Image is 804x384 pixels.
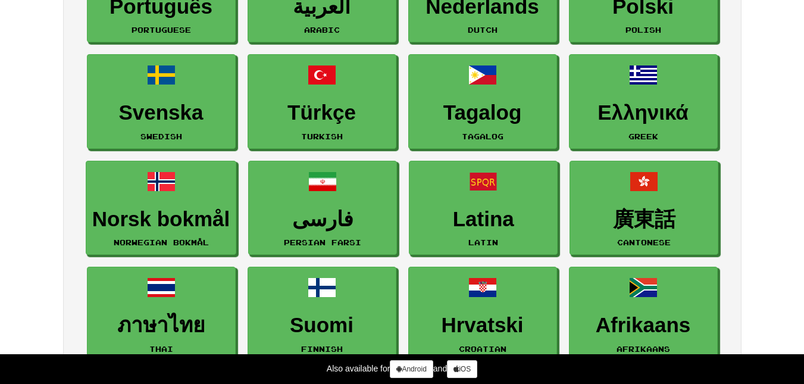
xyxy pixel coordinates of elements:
[140,132,182,141] small: Swedish
[301,345,343,353] small: Finnish
[248,54,396,149] a: TürkçeTurkish
[248,161,397,255] a: فارسیPersian Farsi
[459,345,506,353] small: Croatian
[284,238,361,246] small: Persian Farsi
[617,238,671,246] small: Cantonese
[468,26,498,34] small: Dutch
[575,314,711,337] h3: Afrikaans
[415,208,551,231] h3: Latina
[408,54,557,149] a: TagalogTagalog
[86,161,236,255] a: Norsk bokmålNorwegian Bokmål
[301,132,343,141] small: Turkish
[617,345,670,353] small: Afrikaans
[114,238,209,246] small: Norwegian Bokmål
[569,267,718,361] a: AfrikaansAfrikaans
[254,314,390,337] h3: Suomi
[87,267,236,361] a: ภาษาไทยThai
[447,360,477,378] a: iOS
[468,238,498,246] small: Latin
[462,132,503,141] small: Tagalog
[132,26,191,34] small: Portuguese
[576,208,712,231] h3: 廣東話
[87,54,236,149] a: SvenskaSwedish
[415,101,550,124] h3: Tagalog
[408,267,557,361] a: HrvatskiCroatian
[570,161,718,255] a: 廣東話Cantonese
[304,26,340,34] small: Arabic
[149,345,173,353] small: Thai
[93,101,229,124] h3: Svenska
[248,267,396,361] a: SuomiFinnish
[415,314,550,337] h3: Hrvatski
[92,208,230,231] h3: Norsk bokmål
[625,26,661,34] small: Polish
[254,101,390,124] h3: Türkçe
[255,208,390,231] h3: فارسی
[569,54,718,149] a: ΕλληνικάGreek
[93,314,229,337] h3: ภาษาไทย
[390,360,433,378] a: Android
[409,161,558,255] a: LatinaLatin
[628,132,658,141] small: Greek
[575,101,711,124] h3: Ελληνικά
